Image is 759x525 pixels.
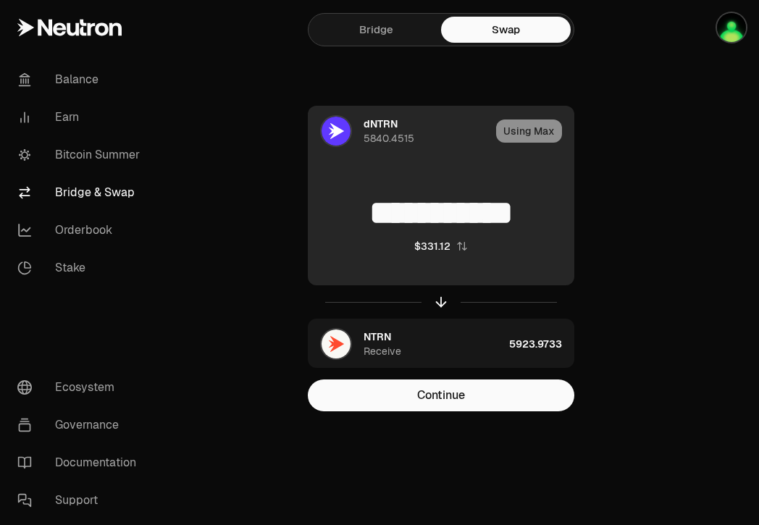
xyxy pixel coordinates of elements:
[309,319,503,369] div: NTRN LogoNTRNReceive
[717,13,746,42] img: Wallet 2
[6,444,156,482] a: Documentation
[364,131,414,146] div: 5840.4515
[311,17,441,43] a: Bridge
[6,61,156,98] a: Balance
[322,117,351,146] img: dNTRN Logo
[6,482,156,519] a: Support
[308,379,574,411] button: Continue
[6,174,156,211] a: Bridge & Swap
[6,406,156,444] a: Governance
[414,239,450,253] div: $331.12
[509,319,574,369] div: 5923.9733
[322,329,351,358] img: NTRN Logo
[6,249,156,287] a: Stake
[414,239,468,253] button: $331.12
[364,329,391,344] span: NTRN
[441,17,571,43] a: Swap
[6,211,156,249] a: Orderbook
[309,319,574,369] button: NTRN LogoNTRNReceive5923.9733
[6,136,156,174] a: Bitcoin Summer
[6,98,156,136] a: Earn
[364,344,401,358] div: Receive
[364,117,398,131] span: dNTRN
[6,369,156,406] a: Ecosystem
[309,106,490,156] div: dNTRN LogodNTRN5840.4515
